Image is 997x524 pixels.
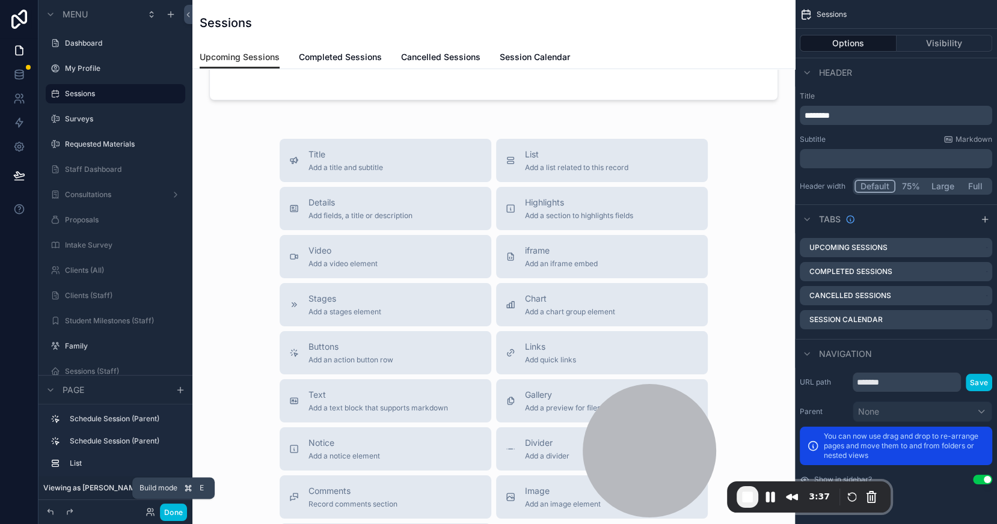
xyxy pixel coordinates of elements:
button: Visibility [897,35,993,52]
span: Build mode [140,483,177,493]
span: Comments [308,485,397,497]
span: Notice [308,437,380,449]
label: Header width [800,181,848,191]
label: URL path [800,377,848,387]
span: Video [308,245,378,257]
button: Default [854,180,895,193]
button: DividerAdd a divider [496,427,708,471]
span: Image [525,485,601,497]
label: Schedule Session (Parent) [70,414,176,424]
button: Full [960,180,990,193]
span: Add a notice element [308,451,380,461]
button: TextAdd a text block that supports markdown [280,379,491,422]
label: Sessions (Staff) [65,367,178,376]
span: Cancelled Sessions [401,51,480,63]
span: Add fields, a title or description [308,211,413,221]
span: Add an action button row [308,355,393,365]
button: None [853,401,992,422]
button: NoticeAdd a notice element [280,427,491,471]
span: Viewing as [PERSON_NAME] [43,483,142,493]
label: Intake Survey [65,240,178,250]
button: LinksAdd quick links [496,331,708,374]
span: Page [63,384,84,396]
div: scrollable content [38,404,192,485]
button: Save [966,374,992,391]
button: iframeAdd an iframe embed [496,235,708,278]
span: Record comments section [308,499,397,509]
label: Cancelled Sessions [809,291,891,300]
span: Add an image element [525,499,601,509]
label: Subtitle [800,135,826,144]
span: iframe [525,245,598,257]
p: You can now use drag and drop to re-arrange pages and move them to and from folders or nested views [824,431,985,460]
button: TitleAdd a title and subtitle [280,139,491,182]
button: CommentsRecord comments section [280,475,491,519]
span: Header [819,67,852,79]
a: Cancelled Sessions [401,46,480,70]
label: Clients (All) [65,266,178,275]
span: List [525,148,628,160]
a: Session Calendar [500,46,570,70]
label: Sessions [65,89,178,99]
span: Gallery [525,389,601,401]
span: Menu [63,8,88,20]
a: Markdown [943,135,992,144]
label: Family [65,341,178,351]
h1: Sessions [200,14,252,31]
span: Buttons [308,341,393,353]
span: Add an iframe embed [525,259,598,269]
a: Upcoming Sessions [200,46,280,69]
span: Add a stages element [308,307,381,317]
label: Session Calendar [809,315,883,324]
span: Add a text block that supports markdown [308,403,448,413]
label: Parent [800,407,848,416]
span: Highlights [525,196,633,209]
label: Dashboard [65,38,178,48]
button: ButtonsAdd an action button row [280,331,491,374]
span: E [197,483,206,493]
span: None [858,406,879,418]
span: Upcoming Sessions [200,51,280,63]
button: HighlightsAdd a section to highlights fields [496,187,708,230]
button: Done [160,504,187,521]
button: DetailsAdd fields, a title or description [280,187,491,230]
button: StagesAdd a stages element [280,283,491,326]
button: Large [926,180,960,193]
button: GalleryAdd a preview for files [496,379,708,422]
button: Options [800,35,897,52]
button: ChartAdd a chart group element [496,283,708,326]
span: Navigation [819,348,872,360]
span: Tabs [819,213,841,225]
label: Proposals [65,215,178,225]
span: Links [525,341,576,353]
label: Clients (Staff) [65,291,178,300]
span: Completed Sessions [299,51,382,63]
span: Add a video element [308,259,378,269]
button: VideoAdd a video element [280,235,491,278]
span: Add a preview for files [525,403,601,413]
span: Details [308,196,413,209]
span: Divider [525,437,569,449]
span: Add a section to highlights fields [525,211,633,221]
a: Consultations [65,190,161,200]
label: Title [800,91,992,101]
span: Chart [525,293,615,305]
span: Stages [308,293,381,305]
button: 75% [895,180,926,193]
label: Surveys [65,114,178,124]
span: Add a chart group element [525,307,615,317]
label: My Profile [65,64,178,73]
label: Schedule Session (Parent) [70,436,176,446]
span: Add a divider [525,451,569,461]
label: Staff Dashboard [65,165,178,174]
label: Upcoming Sessions [809,243,888,252]
span: Markdown [956,135,992,144]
